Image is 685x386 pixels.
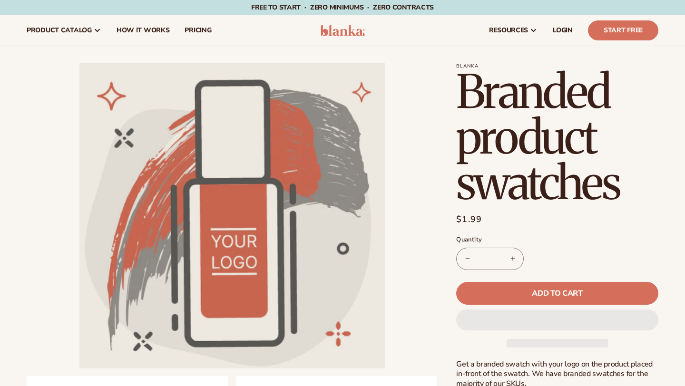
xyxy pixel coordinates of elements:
[320,25,365,36] img: logo
[456,69,658,206] h1: Branded product swatches
[456,213,482,226] span: $1.99
[545,15,580,46] a: LOGIN
[19,15,109,46] a: product catalog
[177,15,219,46] a: pricing
[117,27,170,34] span: How It Works
[489,27,528,34] span: resources
[109,15,177,46] a: How It Works
[185,27,211,34] span: pricing
[481,15,545,46] a: resources
[456,282,658,305] button: Add to cart
[588,20,658,40] a: Start Free
[27,27,92,34] span: product catalog
[553,27,573,34] span: LOGIN
[532,289,582,297] span: Add to cart
[456,235,658,245] label: Quantity
[251,3,434,12] span: Free to start · ZERO minimums · ZERO contracts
